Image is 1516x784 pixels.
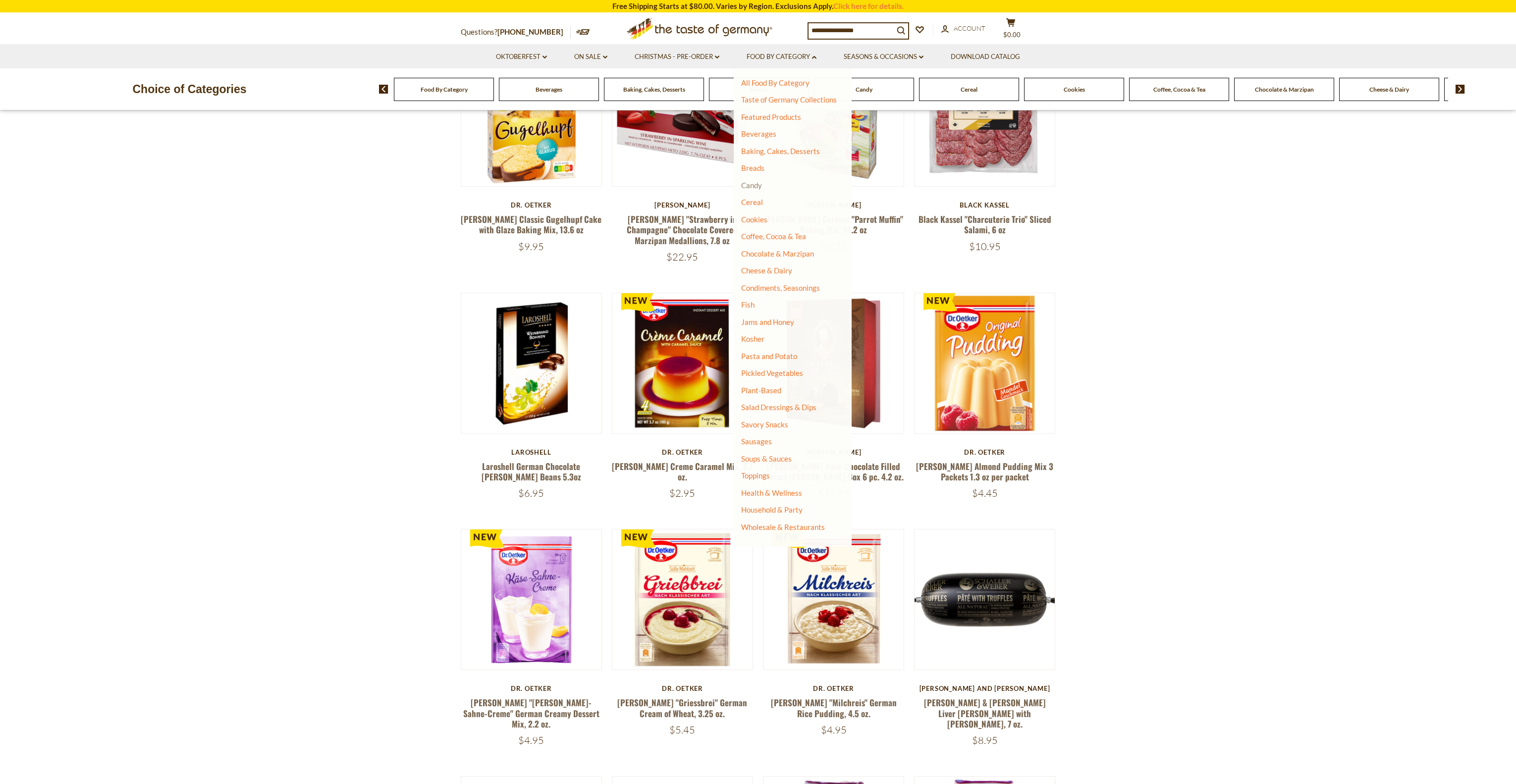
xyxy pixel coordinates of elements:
[623,86,685,93] a: Baking, Cakes, Desserts
[1153,86,1205,93] a: Coffee, Cocoa & Tea
[833,1,904,10] a: Click here for details.
[482,460,581,483] a: Laroshell German Chocolate [PERSON_NAME] Beans 5.3oz
[669,487,695,499] span: $2.95
[856,86,872,93] a: Candy
[969,240,1001,253] span: $10.95
[627,213,738,247] a: [PERSON_NAME] "Strawberry in Champagne" Chocolate Covered Marzipan Medallions, 7.8 oz
[461,684,602,692] div: Dr. Oetker
[747,52,816,62] a: Food By Category
[574,52,607,62] a: On Sale
[617,696,747,719] a: [PERSON_NAME] "Griessbrei" German Cream of Wheat, 3.25 oz.
[914,448,1055,456] div: Dr. Oetker
[741,198,763,207] a: Cereal
[612,448,753,456] div: Dr. Oetker
[741,520,825,534] a: Wholesale & Restaurants
[612,201,753,209] div: [PERSON_NAME]
[954,24,985,32] span: Account
[741,471,770,480] a: Toppings
[741,215,767,224] a: Cookies
[1064,86,1085,93] a: Cookies
[612,460,753,483] a: [PERSON_NAME] Creme Caramel Mix, 3.7 oz.
[666,251,698,263] span: $22.95
[741,334,764,343] a: Kosher
[612,684,753,692] div: Dr. Oetker
[461,26,571,39] p: Questions?
[915,529,1055,670] img: Schaller & Weber Liver Pate with Truffles, 7 oz.
[741,283,820,292] a: Condiments, Seasonings
[461,201,602,209] div: Dr. Oetker
[972,734,998,746] span: $8.95
[741,112,801,121] a: Featured Products
[741,129,776,138] a: Beverages
[741,95,837,104] a: Taste of Germany Collections
[536,86,562,93] a: Beverages
[915,293,1055,433] img: Dr. Oetker Almond Pudding Mix 3 Packets 1.3 oz per packet
[461,213,601,236] a: [PERSON_NAME] Classic Gugelhupf Cake with Glaze Baking Mix, 13.6 oz
[915,46,1055,186] img: Black Kassel "Charcuterie Trio" Sliced Salami, 6 oz
[741,486,802,500] a: Health & Wellness
[669,724,695,736] span: $5.45
[844,52,923,62] a: Seasons & Occasions
[461,529,601,670] img: Dr. Oetker "Kaese-Sahne-Creme" German Creamy Dessert Mix, 2.2 oz.
[741,503,803,517] a: Household & Party
[741,147,820,156] a: Baking, Cakes, Desserts
[518,240,544,253] span: $9.95
[461,448,602,456] div: Laroshell
[1255,86,1314,93] a: Chocolate & Marzipan
[941,23,985,34] a: Account
[497,27,563,36] a: [PHONE_NUMBER]
[996,18,1026,43] button: $0.00
[961,86,977,93] a: Cereal
[914,684,1055,692] div: [PERSON_NAME] and [PERSON_NAME]
[1003,31,1021,39] span: $0.00
[518,734,544,746] span: $4.95
[741,266,792,275] a: Cheese & Dairy
[518,487,544,499] span: $6.95
[741,317,794,326] a: Jams and Honey
[461,46,601,186] img: Dr. Oetker Classic Gugelhupf Cake with Glaze Baking Mix, 13.6 oz
[463,696,599,730] a: [PERSON_NAME] "[PERSON_NAME]-Sahne-Creme" German Creamy Dessert Mix, 2.2 oz.
[612,529,753,670] img: Dr. Oetker "Griessbrei" German Cream of Wheat, 3.25 oz.
[741,386,781,395] a: Plant-Based
[763,529,904,670] img: Dr. Oetker "Milchreis" German Rice Pudding, 4.5 oz.
[916,460,1053,483] a: [PERSON_NAME] Almond Pudding Mix 3 Packets 1.3 oz per packet
[741,163,764,172] a: Breads
[924,696,1046,730] a: [PERSON_NAME] & [PERSON_NAME] Liver [PERSON_NAME] with [PERSON_NAME], 7 oz.
[741,300,755,309] a: Fish
[821,724,847,736] span: $4.95
[741,181,762,190] a: Candy
[951,52,1020,62] a: Download Catalog
[741,249,814,258] a: Chocolate & Marzipan
[741,352,797,361] a: Pasta and Potato
[771,696,897,719] a: [PERSON_NAME] "Milchreis" German Rice Pudding, 4.5 oz.
[379,85,388,94] img: previous arrow
[972,487,998,499] span: $4.45
[741,437,772,446] a: Sausages
[741,403,816,412] a: Salad Dressings & Dips
[461,293,601,433] img: Laroshell German Chocolate Brandy Beans 5.3oz
[741,78,810,87] a: All Food By Category
[741,420,788,429] a: Savory Snacks
[741,368,803,377] a: Pickled Vegetables
[421,86,468,93] a: Food By Category
[919,213,1051,236] a: Black Kassel "Charcuterie Trio" Sliced Salami, 6 oz
[496,52,547,62] a: Oktoberfest
[1456,85,1465,94] img: next arrow
[1369,86,1409,93] a: Cheese & Dairy
[612,293,753,433] img: Dr. Oetker Creme Caramel Mix, 3.7 oz.
[741,232,806,241] a: Coffee, Cocoa & Tea
[763,684,904,692] div: Dr. Oetker
[741,454,792,463] a: Soups & Sauces
[914,201,1055,209] div: Black Kassel
[635,52,719,62] a: Christmas - PRE-ORDER
[612,46,753,186] img: Anthon Berg "Strawberry in Champagne" Chocolate Covered Marzipan Medallions, 7.8 oz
